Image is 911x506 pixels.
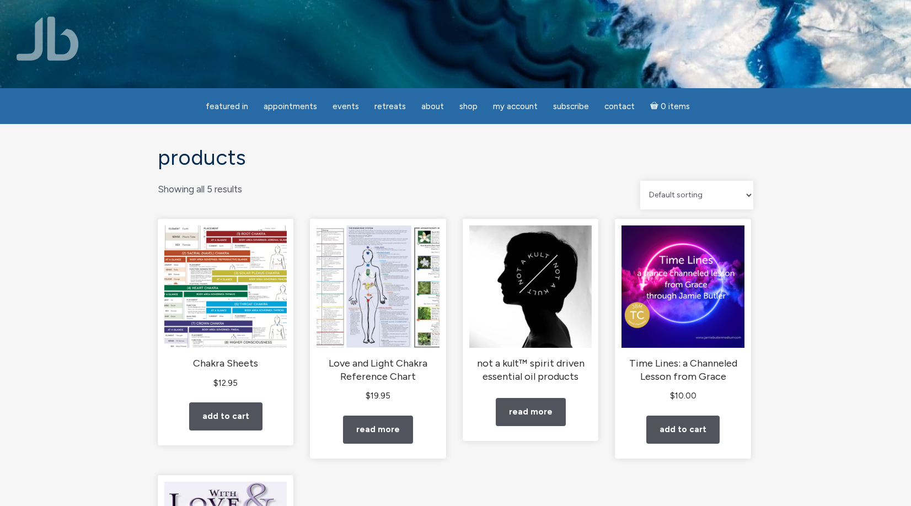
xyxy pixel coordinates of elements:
[366,391,390,401] bdi: 19.95
[257,96,324,117] a: Appointments
[453,96,484,117] a: Shop
[604,101,635,111] span: Contact
[493,101,538,111] span: My Account
[486,96,544,117] a: My Account
[644,95,696,117] a: Cart0 items
[164,357,287,370] h2: Chakra Sheets
[368,96,412,117] a: Retreats
[661,103,690,111] span: 0 items
[670,391,696,401] bdi: 10.00
[598,96,641,117] a: Contact
[317,225,439,348] img: Love and Light Chakra Reference Chart
[374,101,406,111] span: Retreats
[343,416,413,444] a: Read more about “Love and Light Chakra Reference Chart”
[158,181,242,198] p: Showing all 5 results
[317,225,439,403] a: Love and Light Chakra Reference Chart $19.95
[546,96,596,117] a: Subscribe
[459,101,478,111] span: Shop
[317,357,439,383] h2: Love and Light Chakra Reference Chart
[264,101,317,111] span: Appointments
[640,181,753,209] select: Shop order
[415,96,451,117] a: About
[199,96,255,117] a: featured in
[553,101,589,111] span: Subscribe
[213,378,218,388] span: $
[650,101,661,111] i: Cart
[646,416,720,444] a: Add to cart: “Time Lines: a Channeled Lesson from Grace”
[213,378,238,388] bdi: 12.95
[206,101,248,111] span: featured in
[164,225,287,390] a: Chakra Sheets $12.95
[189,402,262,430] a: Add to cart: “Chakra Sheets”
[469,225,592,383] a: not a kult™ spirit driven essential oil products
[17,17,79,61] img: Jamie Butler. The Everyday Medium
[469,225,592,348] img: not a kult™ spirit driven essential oil products
[333,101,359,111] span: Events
[421,101,444,111] span: About
[366,391,371,401] span: $
[621,357,744,383] h2: Time Lines: a Channeled Lesson from Grace
[158,146,753,170] h1: Products
[621,225,744,348] img: Time Lines: a Channeled Lesson from Grace
[621,225,744,403] a: Time Lines: a Channeled Lesson from Grace $10.00
[496,398,566,426] a: Read more about “not a kult™ spirit driven essential oil products”
[670,391,675,401] span: $
[469,357,592,383] h2: not a kult™ spirit driven essential oil products
[326,96,366,117] a: Events
[164,225,287,348] img: Chakra Sheets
